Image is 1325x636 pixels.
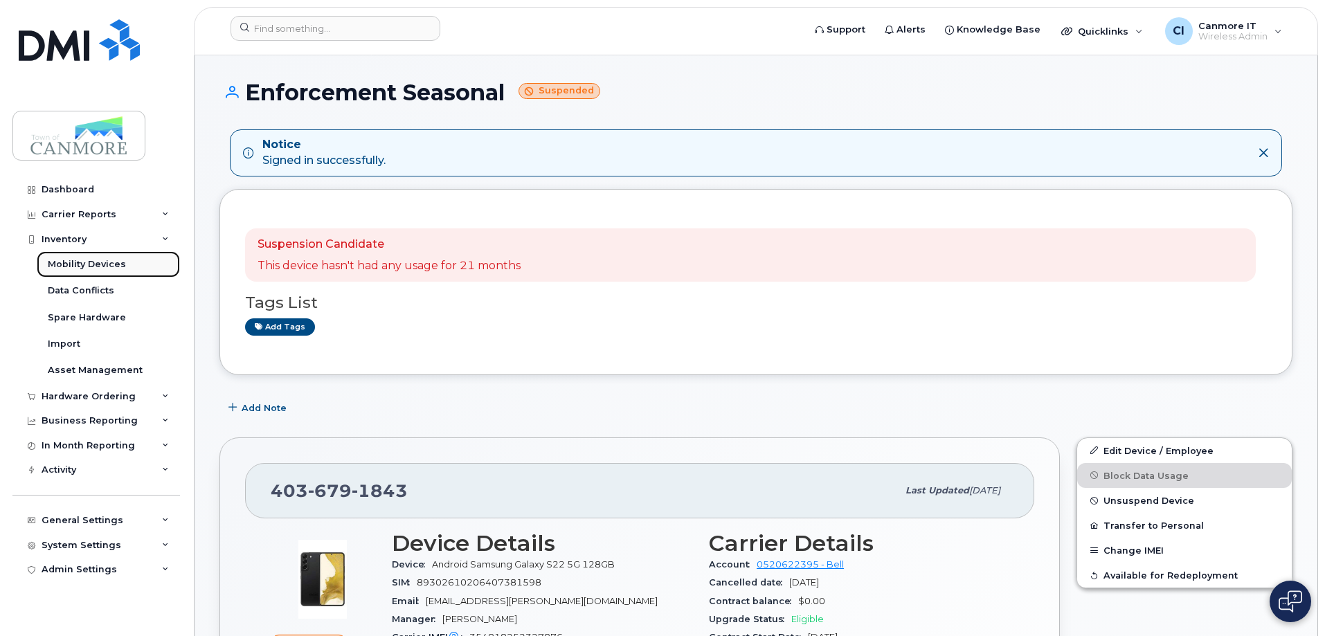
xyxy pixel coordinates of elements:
span: Last updated [905,485,969,496]
div: Signed in successfully. [262,137,386,169]
span: [DATE] [969,485,1000,496]
strong: Notice [262,137,386,153]
h3: Tags List [245,294,1267,311]
button: Add Note [219,396,298,421]
h3: Carrier Details [709,531,1009,556]
span: Android Samsung Galaxy S22 5G 128GB [432,559,615,570]
p: Suspension Candidate [258,237,521,253]
button: Block Data Usage [1077,463,1292,488]
button: Transfer to Personal [1077,513,1292,538]
span: Upgrade Status [709,614,791,624]
span: Unsuspend Device [1103,496,1194,506]
h3: Device Details [392,531,692,556]
span: [PERSON_NAME] [442,614,517,624]
span: Device [392,559,432,570]
span: Add Note [242,401,287,415]
a: 0520622395 - Bell [757,559,844,570]
span: [DATE] [789,577,819,588]
span: 679 [308,480,352,501]
span: Cancelled date [709,577,789,588]
span: Eligible [791,614,824,624]
button: Unsuspend Device [1077,488,1292,513]
span: $0.00 [798,596,825,606]
button: Change IMEI [1077,538,1292,563]
span: Available for Redeployment [1103,570,1238,581]
a: Edit Device / Employee [1077,438,1292,463]
span: 1843 [352,480,408,501]
img: image20231002-3703462-1qw5fnl.jpeg [281,538,364,621]
img: Open chat [1279,590,1302,612]
span: [EMAIL_ADDRESS][PERSON_NAME][DOMAIN_NAME] [426,596,658,606]
span: 89302610206407381598 [417,577,541,588]
span: Account [709,559,757,570]
button: Available for Redeployment [1077,563,1292,588]
span: SIM [392,577,417,588]
span: Email [392,596,426,606]
h1: Enforcement Seasonal [219,80,1292,105]
a: Add tags [245,318,315,336]
span: Contract balance [709,596,798,606]
span: 403 [271,480,408,501]
small: Suspended [519,83,600,99]
p: This device hasn't had any usage for 21 months [258,258,521,274]
span: Manager [392,614,442,624]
